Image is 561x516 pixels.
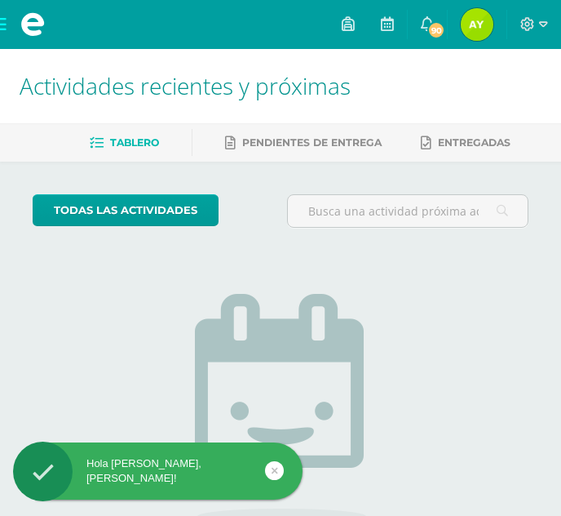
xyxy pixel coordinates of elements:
span: Pendientes de entrega [242,136,382,149]
span: 90 [427,21,445,39]
input: Busca una actividad próxima aquí... [288,195,528,227]
span: Entregadas [438,136,510,149]
span: Actividades recientes y próximas [20,70,351,101]
span: Tablero [110,136,159,149]
a: Tablero [90,130,159,156]
a: todas las Actividades [33,194,219,226]
a: Pendientes de entrega [225,130,382,156]
div: Hola [PERSON_NAME], [PERSON_NAME]! [13,456,303,486]
a: Entregadas [421,130,510,156]
img: 67d3eaa01fb60ddced8bc19d89a57e7c.png [461,8,493,41]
